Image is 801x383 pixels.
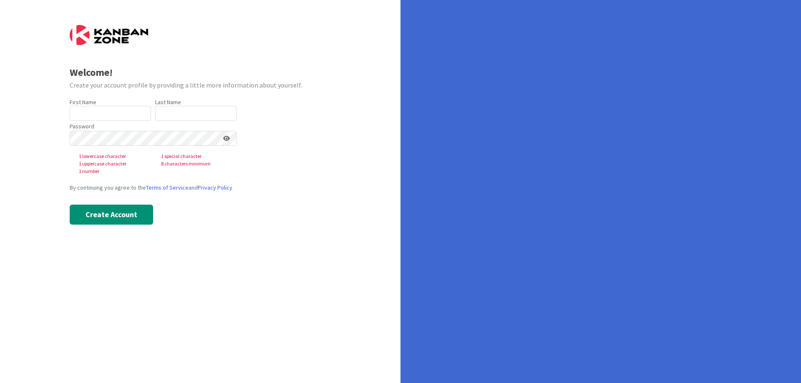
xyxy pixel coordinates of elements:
div: Welcome! [70,65,331,80]
label: Password [70,122,94,131]
img: Kanban Zone [70,25,148,45]
button: Create Account [70,205,153,225]
label: Last Name [155,98,181,106]
div: Create your account profile by providing a little more information about yourself. [70,80,331,90]
a: Privacy Policy [198,184,232,191]
label: First Name [70,98,96,106]
a: Terms of Service [146,184,189,191]
div: By continuing you agree to the and [70,183,331,192]
span: 1 number [72,168,154,175]
span: 1 uppercase character [72,160,154,168]
span: 8 characters minimum [154,160,237,168]
span: 1 lowercase character [72,153,154,160]
span: 1 special character [154,153,237,160]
